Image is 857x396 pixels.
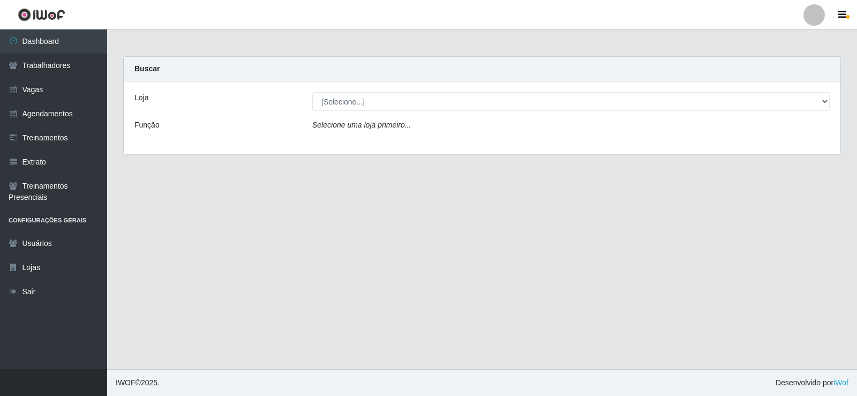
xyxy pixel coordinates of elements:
label: Função [134,119,160,131]
img: CoreUI Logo [18,8,65,21]
a: iWof [833,378,848,387]
label: Loja [134,92,148,103]
i: Selecione uma loja primeiro... [312,121,411,129]
strong: Buscar [134,64,160,73]
span: © 2025 . [116,377,160,388]
span: Desenvolvido por [776,377,848,388]
span: IWOF [116,378,136,387]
